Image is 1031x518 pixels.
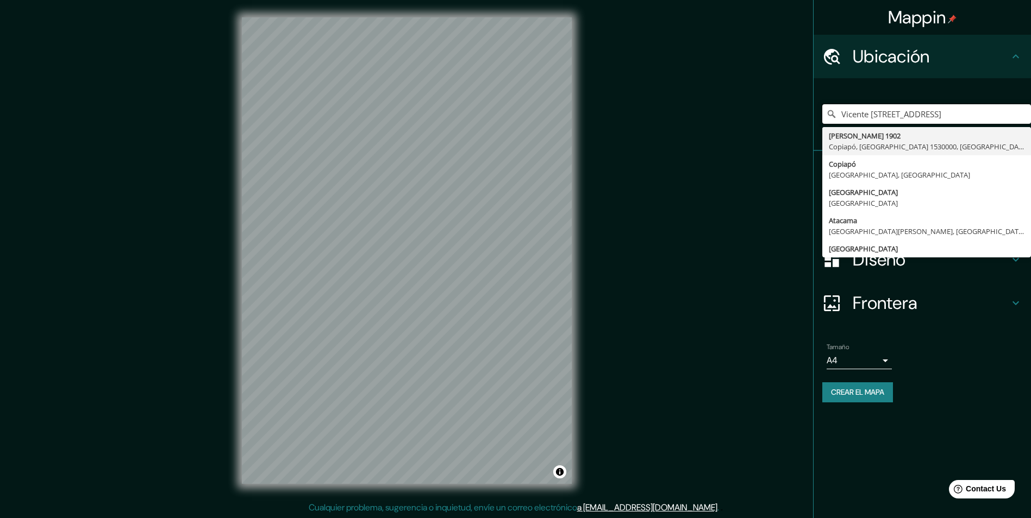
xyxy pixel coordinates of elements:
div: Pines [814,151,1031,194]
p: Cualquier problema, sugerencia o inquietud, envíe un correo electrónico . [309,501,719,514]
div: Diseño [814,238,1031,281]
div: Ubicación [814,35,1031,78]
div: [GEOGRAPHIC_DATA] [829,187,1024,198]
div: Copiapó [829,159,1024,169]
div: Atacama [829,215,1024,226]
img: pin-icon.png [948,15,957,23]
iframe: Help widget launcher [934,476,1019,506]
div: [GEOGRAPHIC_DATA] [829,243,1024,254]
h4: Ubicación [853,46,1009,67]
div: [GEOGRAPHIC_DATA], [GEOGRAPHIC_DATA] [829,169,1024,180]
div: . [719,501,721,514]
input: Elige tu ciudad o área [822,104,1031,124]
canvas: Mapa [242,17,572,484]
div: Estilo [814,194,1031,238]
div: Copiapó, [GEOGRAPHIC_DATA] 1530000, [GEOGRAPHIC_DATA] [829,141,1024,152]
div: A4 [827,352,892,369]
label: Tamaño [827,343,849,352]
div: . [721,501,723,514]
button: Alternar atribución [553,465,566,478]
div: [GEOGRAPHIC_DATA] [829,198,1024,209]
font: Mappin [888,6,946,29]
div: Frontera [814,281,1031,325]
button: Crear el mapa [822,382,893,402]
h4: Frontera [853,292,1009,314]
div: [PERSON_NAME] 1902 [829,130,1024,141]
h4: Diseño [853,249,1009,270]
div: [GEOGRAPHIC_DATA][PERSON_NAME], [GEOGRAPHIC_DATA], [GEOGRAPHIC_DATA] [829,226,1024,237]
font: Crear el mapa [831,386,884,399]
a: a [EMAIL_ADDRESS][DOMAIN_NAME] [577,502,717,513]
